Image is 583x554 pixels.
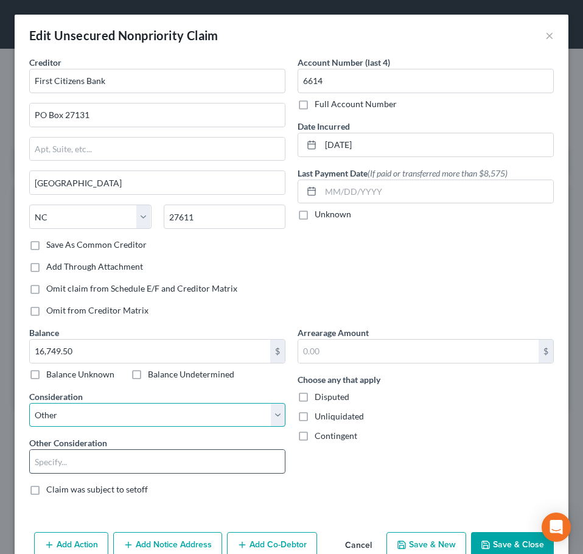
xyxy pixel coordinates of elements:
[298,340,539,363] input: 0.00
[30,138,285,161] input: Apt, Suite, etc...
[315,430,357,441] span: Contingent
[315,208,351,220] label: Unknown
[46,261,143,273] label: Add Through Attachment
[298,326,369,339] label: Arrearage Amount
[270,340,285,363] div: $
[46,484,148,494] span: Claim was subject to setoff
[545,28,554,43] button: ×
[298,69,554,93] input: XXXX
[539,340,553,363] div: $
[46,368,114,380] label: Balance Unknown
[30,171,285,194] input: Enter city...
[298,373,380,386] label: Choose any that apply
[30,103,285,127] input: Enter address...
[542,513,571,542] div: Open Intercom Messenger
[315,98,397,110] label: Full Account Number
[29,69,285,93] input: Search creditor by name...
[46,239,147,251] label: Save As Common Creditor
[29,390,83,403] label: Consideration
[298,167,508,180] label: Last Payment Date
[368,168,508,178] span: (If paid or transferred more than $8,575)
[315,391,349,402] span: Disputed
[298,120,350,133] label: Date Incurred
[29,57,61,68] span: Creditor
[164,205,286,229] input: Enter zip...
[30,340,270,363] input: 0.00
[46,305,148,315] span: Omit from Creditor Matrix
[29,437,107,449] label: Other Consideration
[321,133,553,156] input: MM/DD/YYYY
[29,27,218,44] div: Edit Unsecured Nonpriority Claim
[315,411,364,421] span: Unliquidated
[298,56,390,69] label: Account Number (last 4)
[46,283,237,293] span: Omit claim from Schedule E/F and Creditor Matrix
[29,326,59,339] label: Balance
[30,450,285,473] input: Specify...
[321,180,553,203] input: MM/DD/YYYY
[148,368,234,380] label: Balance Undetermined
